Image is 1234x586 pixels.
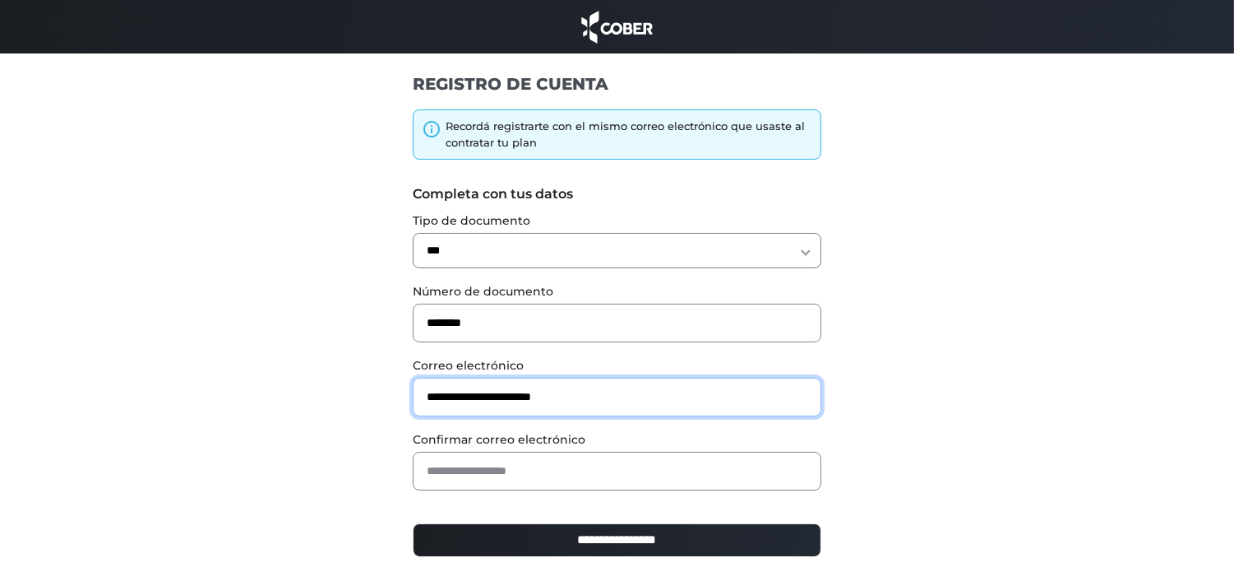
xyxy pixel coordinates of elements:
[413,73,821,95] h1: REGISTRO DE CUENTA
[577,8,658,45] img: cober_marca.png
[413,431,821,449] label: Confirmar correo electrónico
[413,184,821,204] label: Completa con tus datos
[413,283,821,300] label: Número de documento
[413,212,821,230] label: Tipo de documento
[413,357,821,374] label: Correo electrónico
[446,119,812,151] div: Recordá registrarte con el mismo correo electrónico que usaste al contratar tu plan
